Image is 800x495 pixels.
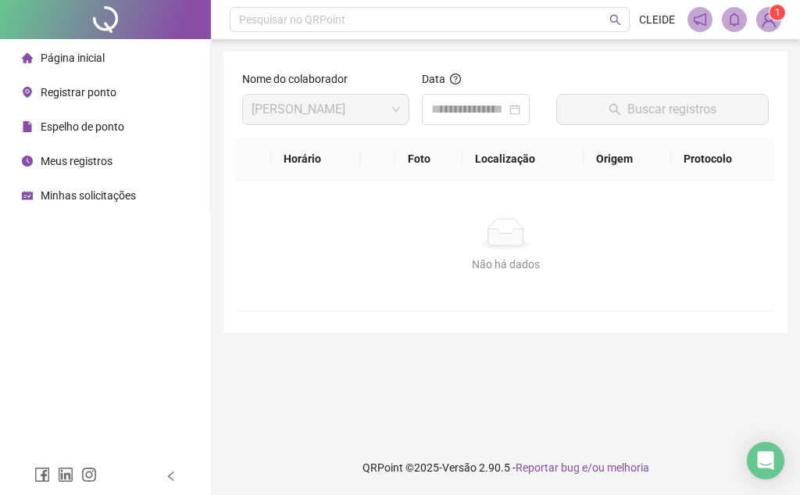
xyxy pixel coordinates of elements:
[22,87,33,98] span: environment
[34,467,50,482] span: facebook
[22,156,33,167] span: clock-circle
[671,138,775,181] th: Protocolo
[41,189,136,202] span: Minhas solicitações
[775,7,780,18] span: 1
[450,74,461,84] span: question-circle
[609,14,621,26] span: search
[462,138,583,181] th: Localização
[747,442,784,479] div: Open Intercom Messenger
[556,94,769,125] button: Buscar registros
[41,120,124,133] span: Espelho de ponto
[22,52,33,63] span: home
[41,155,112,167] span: Meus registros
[442,461,477,474] span: Versão
[41,86,116,99] span: Registrar ponto
[41,52,105,64] span: Página inicial
[22,190,33,201] span: schedule
[58,467,73,482] span: linkedin
[252,95,400,124] span: CLEIDE OLIVEIRA SANTANA
[584,138,671,181] th: Origem
[757,8,780,31] img: 90394
[242,70,358,88] label: Nome do colaborador
[271,138,359,181] th: Horário
[693,13,707,27] span: notification
[22,121,33,132] span: file
[166,471,177,482] span: left
[422,73,445,85] span: Data
[255,256,756,273] div: Não há dados
[516,461,649,474] span: Reportar bug e/ou melhoria
[770,5,785,20] sup: Atualize o seu contato no menu Meus Dados
[211,440,800,495] footer: QRPoint © 2025 - 2.90.5 -
[639,11,675,28] span: CLEIDE
[395,138,462,181] th: Foto
[727,13,741,27] span: bell
[81,467,97,482] span: instagram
